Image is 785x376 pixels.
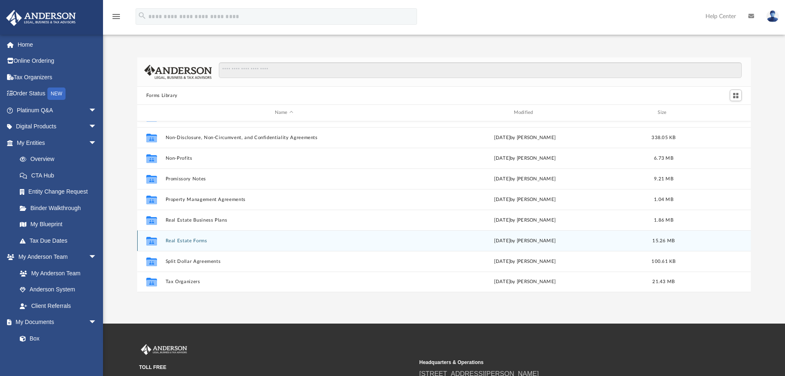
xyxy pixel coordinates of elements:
span: 6.73 MB [654,156,673,160]
img: Anderson Advisors Platinum Portal [139,344,189,355]
div: [DATE] by [PERSON_NAME] [406,154,644,162]
a: Anderson System [12,281,105,298]
div: [DATE] by [PERSON_NAME] [406,134,644,141]
input: Search files and folders [219,62,742,78]
a: Client Referrals [12,298,105,314]
span: arrow_drop_down [89,102,105,119]
a: Tax Due Dates [12,232,109,249]
span: 100.61 KB [651,259,675,263]
a: Entity Change Request [12,184,109,200]
div: [DATE] by [PERSON_NAME] [406,175,644,182]
a: My Entitiesarrow_drop_down [6,135,109,151]
small: Headquarters & Operations [419,359,694,366]
span: arrow_drop_down [89,135,105,151]
a: My Anderson Teamarrow_drop_down [6,249,105,265]
a: Box [12,330,101,347]
button: Property Management Agreements [165,197,403,202]
a: Tax Organizers [6,69,109,85]
small: TOLL FREE [139,364,414,371]
div: Modified [406,109,643,116]
span: 21.43 MB [652,279,675,284]
a: My Blueprint [12,216,105,233]
button: Switch to Grid View [730,90,742,101]
button: Split Dollar Agreements [165,259,403,264]
div: Size [647,109,680,116]
div: id [141,109,162,116]
a: Digital Productsarrow_drop_down [6,118,109,135]
div: id [684,109,741,116]
div: [DATE] by [PERSON_NAME] [406,216,644,224]
i: search [138,11,147,20]
button: Real Estate Forms [165,238,403,244]
a: My Anderson Team [12,265,101,281]
i: menu [111,12,121,21]
a: menu [111,16,121,21]
button: Tax Organizers [165,279,403,284]
div: [DATE] by [PERSON_NAME] [406,258,644,265]
span: arrow_drop_down [89,249,105,266]
a: Overview [12,151,109,168]
a: CTA Hub [12,167,109,184]
div: [DATE] by [PERSON_NAME] [406,237,644,244]
div: NEW [47,87,66,100]
a: Platinum Q&Aarrow_drop_down [6,102,109,118]
img: Anderson Advisors Platinum Portal [4,10,78,26]
a: Binder Walkthrough [12,200,109,216]
span: 1.04 MB [654,197,673,201]
div: Name [165,109,402,116]
span: arrow_drop_down [89,314,105,331]
img: User Pic [766,10,779,22]
div: [DATE] by [PERSON_NAME] [406,278,644,286]
div: [DATE] by [PERSON_NAME] [406,196,644,203]
a: My Documentsarrow_drop_down [6,314,105,331]
button: Real Estate Business Plans [165,218,403,223]
a: Meeting Minutes [12,347,105,363]
button: Non-Profits [165,156,403,161]
button: Forms Library [146,92,178,99]
button: Non-Disclosure, Non-Circumvent, and Confidentiality Agreements [165,135,403,140]
span: 1.86 MB [654,218,673,222]
span: 9.21 MB [654,176,673,181]
a: Online Ordering [6,53,109,69]
div: grid [137,121,751,292]
a: Home [6,36,109,53]
span: 338.05 KB [651,135,675,140]
span: 15.26 MB [652,238,675,243]
button: Promissory Notes [165,176,403,182]
span: arrow_drop_down [89,118,105,135]
a: Order StatusNEW [6,85,109,102]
